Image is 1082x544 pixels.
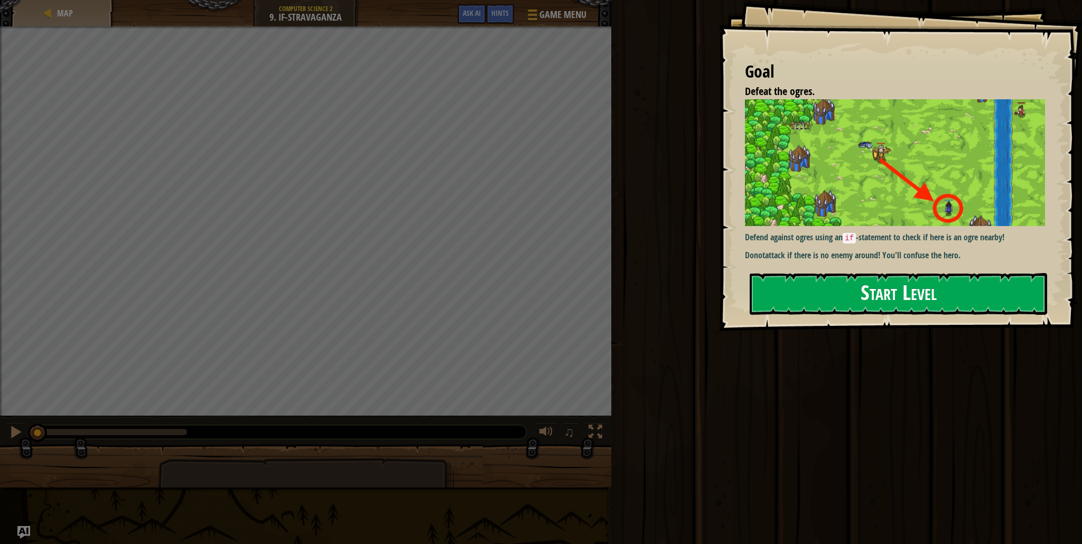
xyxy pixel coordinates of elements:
img: Ifs [745,99,1053,227]
button: Adjust volume [536,423,557,444]
span: Game Menu [539,8,586,22]
button: Ask AI [458,4,486,24]
li: Defeat the ogres. [732,84,1042,99]
button: ♫ [562,423,580,444]
button: Game Menu [519,4,593,29]
button: ⌘ + P: Pause [5,423,26,444]
strong: not [754,249,765,261]
span: Map [57,7,73,19]
span: Ask AI [463,8,481,18]
span: Hints [491,8,509,18]
code: if [843,233,856,243]
div: Goal [745,60,1045,84]
p: Defend against ogres using an -statement to check if here is an ogre nearby! [745,231,1053,244]
button: Toggle fullscreen [585,423,606,444]
a: Map [54,7,73,19]
span: Defeat the ogres. [745,84,815,98]
p: Do attack if there is no enemy around! You'll confuse the hero. [745,249,1053,261]
span: ♫ [564,424,575,440]
button: Ask AI [17,526,30,539]
button: Start Level [750,273,1047,315]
